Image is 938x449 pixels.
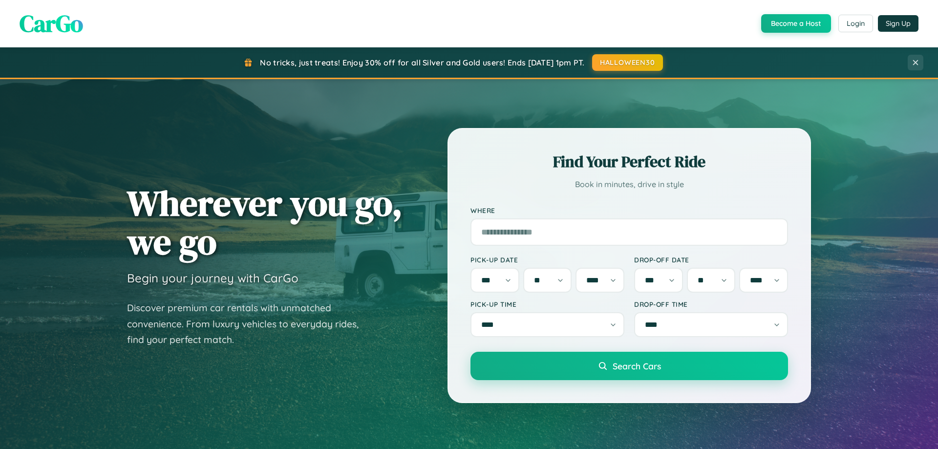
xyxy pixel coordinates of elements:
[838,15,873,32] button: Login
[613,361,661,371] span: Search Cars
[470,177,788,192] p: Book in minutes, drive in style
[470,206,788,214] label: Where
[260,58,584,67] span: No tricks, just treats! Enjoy 30% off for all Silver and Gold users! Ends [DATE] 1pm PT.
[470,256,624,264] label: Pick-up Date
[634,300,788,308] label: Drop-off Time
[127,300,371,348] p: Discover premium car rentals with unmatched convenience. From luxury vehicles to everyday rides, ...
[634,256,788,264] label: Drop-off Date
[761,14,831,33] button: Become a Host
[127,184,403,261] h1: Wherever you go, we go
[470,352,788,380] button: Search Cars
[20,7,83,40] span: CarGo
[470,300,624,308] label: Pick-up Time
[878,15,918,32] button: Sign Up
[470,151,788,172] h2: Find Your Perfect Ride
[127,271,298,285] h3: Begin your journey with CarGo
[592,54,663,71] button: HALLOWEEN30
